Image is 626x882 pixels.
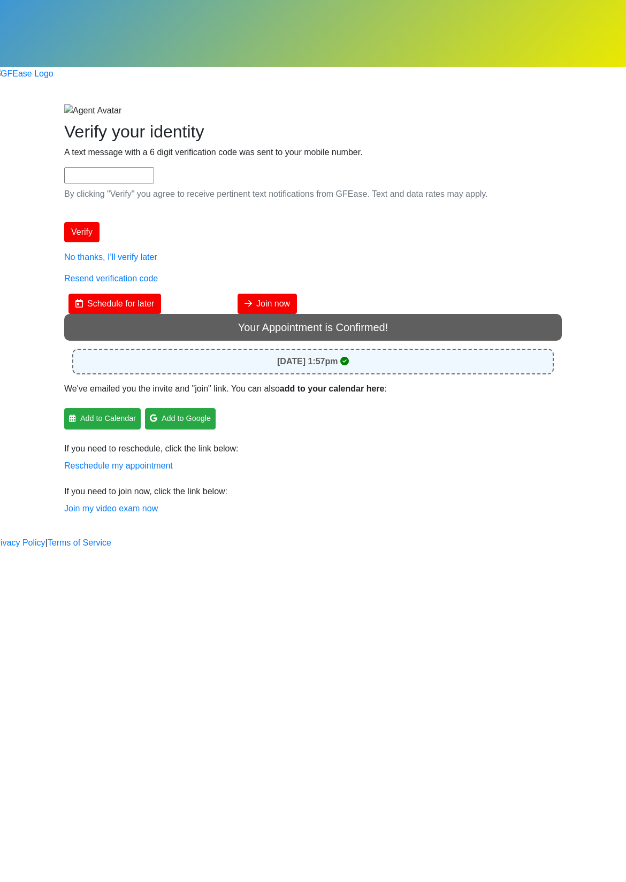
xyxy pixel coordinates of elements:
[145,408,216,430] a: Add to Google
[64,252,157,262] a: No thanks, I'll verify later
[64,408,141,430] a: Add to Calendar
[64,146,562,159] p: A text message with a 6 digit verification code was sent to your mobile number.
[64,459,173,472] button: Reschedule my appointment
[64,314,562,341] div: Your Appointment is Confirmed!
[277,357,338,366] strong: [DATE] 1:57pm
[280,384,385,393] strong: add to your calendar here
[64,502,158,515] button: Join my video exam now
[64,274,158,283] a: Resend verification code
[238,294,297,314] button: Join now
[64,485,562,515] p: If you need to join now, click the link below:
[48,536,111,549] a: Terms of Service
[64,442,562,472] p: If you need to reschedule, click the link below:
[64,188,562,201] p: By clicking "Verify" you agree to receive pertinent text notifications from GFEase. Text and data...
[64,121,562,142] h2: Verify your identity
[45,536,48,549] a: |
[64,222,100,242] button: Verify
[64,382,562,395] p: We've emailed you the invite and "join" link. You can also :
[68,294,161,314] button: Schedule for later
[64,104,121,117] img: Agent Avatar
